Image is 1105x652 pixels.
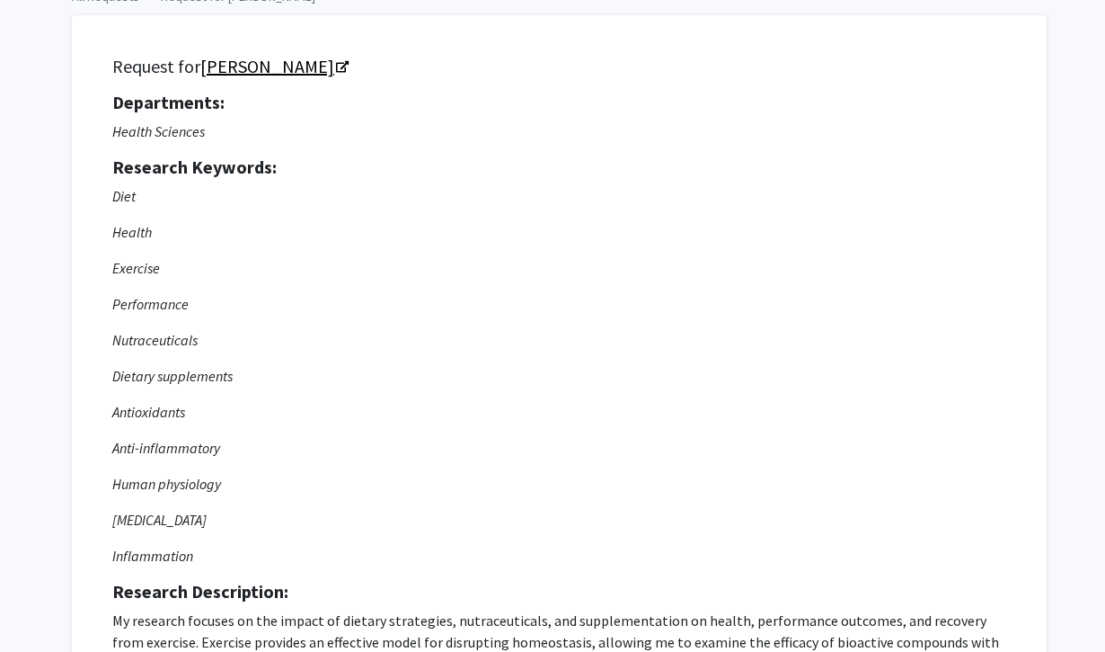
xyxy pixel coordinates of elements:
[112,401,1006,423] p: Antioxidants
[112,545,1006,567] p: Inflammation
[112,580,288,603] strong: Research Description:
[13,571,76,639] iframe: Chat
[112,329,1006,351] p: Nutraceuticals
[112,509,1006,531] p: [MEDICAL_DATA]
[112,91,225,113] strong: Departments:
[112,56,1006,77] h5: Request for
[112,473,1006,495] p: Human physiology
[200,55,347,77] a: Opens in a new tab
[112,257,1006,279] p: Exercise
[112,122,205,140] i: Health Sciences
[112,221,1006,243] p: Health
[112,365,1006,387] p: Dietary supplements
[112,437,1006,459] p: Anti-inflammatory
[112,156,277,178] strong: Research Keywords:
[112,185,1006,207] p: Diet
[112,293,1006,315] p: Performance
